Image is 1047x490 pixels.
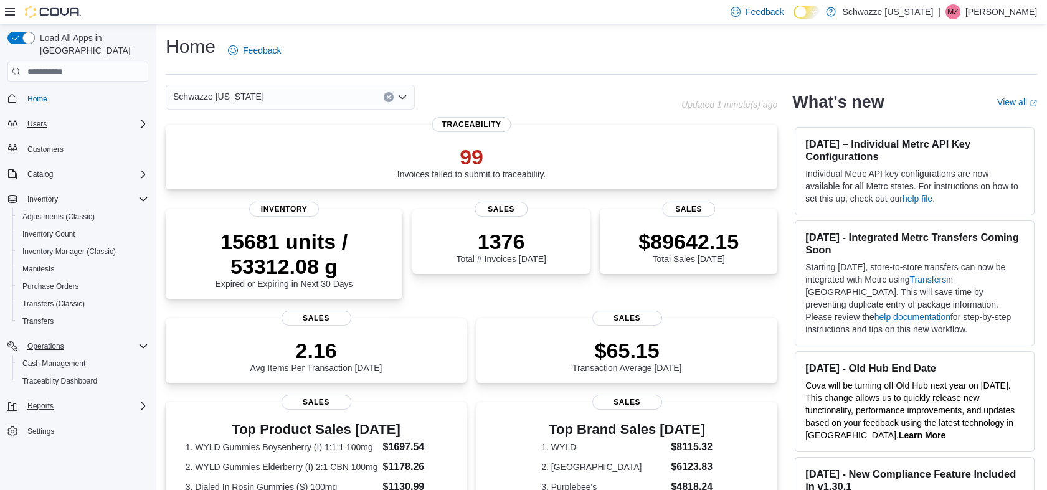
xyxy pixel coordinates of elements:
a: Settings [22,424,59,439]
a: Adjustments (Classic) [17,209,100,224]
p: $89642.15 [638,229,739,254]
button: Manifests [12,260,153,278]
h1: Home [166,34,216,59]
span: MZ [947,4,958,19]
p: 15681 units / 53312.08 g [176,229,392,279]
span: Sales [282,311,351,326]
img: Cova [25,6,81,18]
a: Learn More [899,430,945,440]
span: Cash Management [22,359,85,369]
button: Inventory [2,191,153,208]
span: Manifests [22,264,54,274]
div: Invoices failed to submit to traceability. [397,144,546,179]
span: Users [27,119,47,129]
span: Home [22,90,148,106]
button: Settings [2,422,153,440]
button: Purchase Orders [12,278,153,295]
button: Inventory Count [12,225,153,243]
a: Home [22,92,52,106]
button: Operations [22,339,69,354]
button: Inventory Manager (Classic) [12,243,153,260]
p: 2.16 [250,338,382,363]
input: Dark Mode [794,6,820,19]
span: Sales [282,395,351,410]
button: Catalog [22,167,58,182]
button: Cash Management [12,355,153,372]
h2: What's new [792,92,884,112]
button: Customers [2,140,153,158]
span: Adjustments (Classic) [17,209,148,224]
a: View allExternal link [997,97,1037,107]
span: Feedback [746,6,784,18]
span: Reports [22,398,148,413]
a: Transfers [17,314,59,329]
span: Inventory Manager (Classic) [17,244,148,259]
h3: Top Brand Sales [DATE] [541,422,713,437]
a: Cash Management [17,356,90,371]
button: Operations [2,337,153,355]
button: Reports [22,398,59,413]
span: Traceabilty Dashboard [22,376,97,386]
div: Expired or Expiring in Next 30 Days [176,229,392,289]
div: Transaction Average [DATE] [572,338,682,373]
div: Avg Items Per Transaction [DATE] [250,338,382,373]
a: Purchase Orders [17,279,84,294]
span: Load All Apps in [GEOGRAPHIC_DATA] [35,32,148,57]
a: Feedback [223,38,286,63]
span: Operations [22,339,148,354]
a: Inventory Manager (Classic) [17,244,121,259]
a: help documentation [874,312,950,322]
span: Inventory [249,202,319,217]
span: Inventory Manager (Classic) [22,247,116,257]
dt: 1. WYLD [541,441,666,453]
a: Customers [22,142,69,157]
nav: Complex example [7,84,148,473]
button: Adjustments (Classic) [12,208,153,225]
div: Total # Invoices [DATE] [456,229,546,264]
button: Open list of options [397,92,407,102]
span: Purchase Orders [22,281,79,291]
span: Inventory Count [17,227,148,242]
span: Purchase Orders [17,279,148,294]
button: Home [2,89,153,107]
span: Schwazze [US_STATE] [173,89,264,104]
p: | [938,4,940,19]
p: [PERSON_NAME] [965,4,1037,19]
button: Clear input [384,92,394,102]
a: Transfers [909,275,946,285]
button: Users [22,116,52,131]
span: Sales [475,202,528,217]
div: Michael Zink [945,4,960,19]
span: Customers [27,144,64,154]
span: Inventory [27,194,58,204]
p: Updated 1 minute(s) ago [681,100,777,110]
dd: $1697.54 [382,440,447,455]
span: Feedback [243,44,281,57]
span: Transfers [22,316,54,326]
div: Total Sales [DATE] [638,229,739,264]
a: Manifests [17,261,59,276]
span: Catalog [22,167,148,182]
p: $65.15 [572,338,682,363]
span: Home [27,94,47,104]
span: Sales [592,311,662,326]
a: Inventory Count [17,227,80,242]
span: Cova will be turning off Old Hub next year on [DATE]. This change allows us to quickly release ne... [805,380,1015,440]
h3: [DATE] – Individual Metrc API Key Configurations [805,138,1024,163]
span: Transfers (Classic) [22,299,85,309]
a: help file [903,194,932,204]
span: Operations [27,341,64,351]
span: Inventory Count [22,229,75,239]
p: Starting [DATE], store-to-store transfers can now be integrated with Metrc using in [GEOGRAPHIC_D... [805,261,1024,336]
button: Traceabilty Dashboard [12,372,153,390]
span: Transfers (Classic) [17,296,148,311]
dt: 1. WYLD Gummies Boysenberry (I) 1:1:1 100mg [186,441,378,453]
span: Sales [662,202,716,217]
dt: 2. WYLD Gummies Elderberry (I) 2:1 CBN 100mg [186,461,378,473]
span: Users [22,116,148,131]
button: Catalog [2,166,153,183]
span: Manifests [17,261,148,276]
a: Traceabilty Dashboard [17,374,102,389]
